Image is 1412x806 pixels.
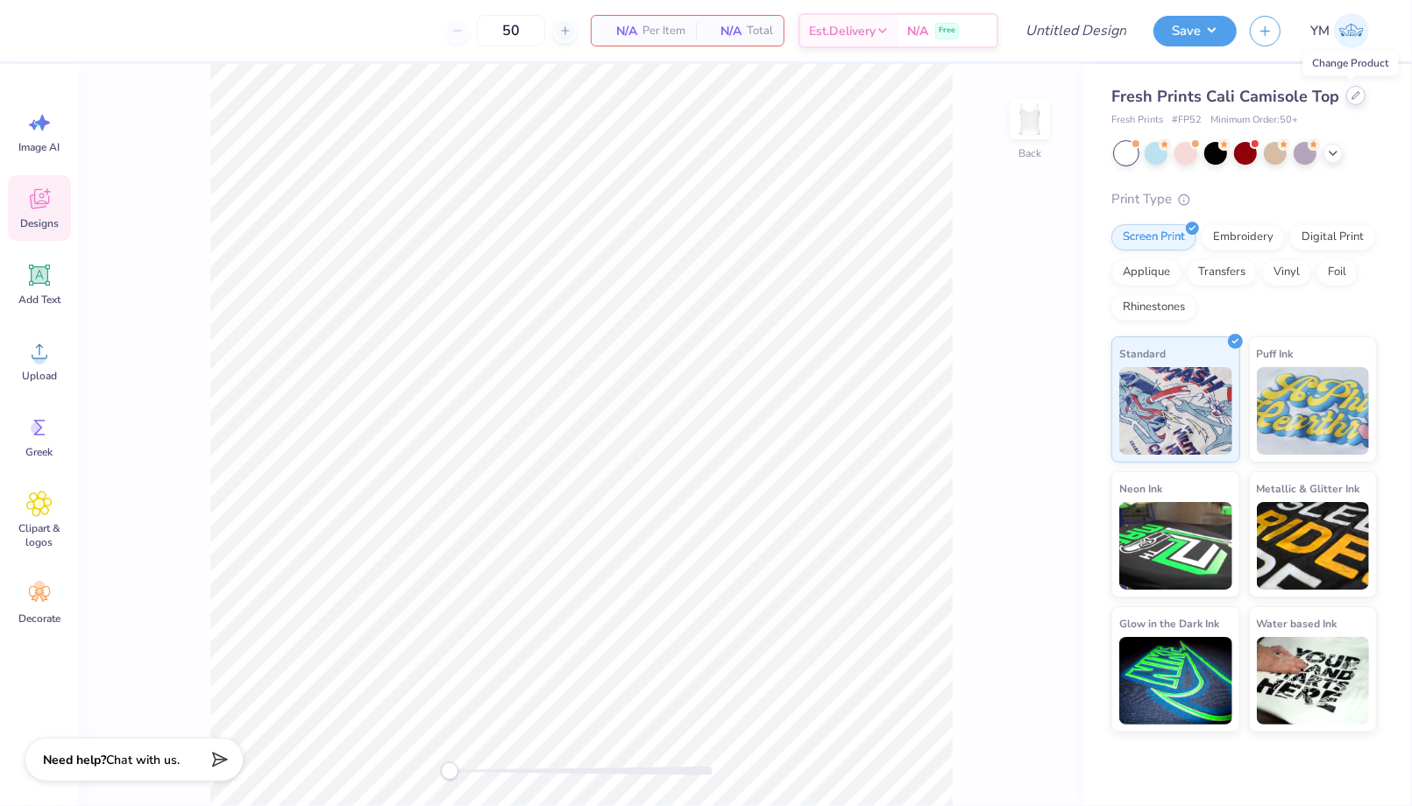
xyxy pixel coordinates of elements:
[26,445,53,459] span: Greek
[1257,344,1294,363] span: Puff Ink
[1111,86,1339,107] span: Fresh Prints Cali Camisole Top
[1111,189,1377,209] div: Print Type
[1316,259,1358,286] div: Foil
[907,22,928,40] span: N/A
[1202,224,1285,251] div: Embroidery
[1119,479,1162,498] span: Neon Ink
[1172,113,1202,128] span: # FP52
[1303,52,1399,76] div: Change Product
[18,612,60,626] span: Decorate
[642,22,685,40] span: Per Item
[1257,502,1370,590] img: Metallic & Glitter Ink
[1257,614,1337,633] span: Water based Ink
[1257,367,1370,455] img: Puff Ink
[11,521,68,549] span: Clipart & logos
[706,22,741,40] span: N/A
[1011,13,1140,48] input: Untitled Design
[939,25,955,37] span: Free
[106,752,180,768] span: Chat with us.
[19,140,60,154] span: Image AI
[43,752,106,768] strong: Need help?
[1119,614,1219,633] span: Glow in the Dark Ink
[602,22,637,40] span: N/A
[1153,16,1237,46] button: Save
[1111,294,1196,321] div: Rhinestones
[1119,367,1232,455] img: Standard
[1018,145,1041,161] div: Back
[20,216,59,230] span: Designs
[1210,113,1298,128] span: Minimum Order: 50 +
[809,22,876,40] span: Est. Delivery
[477,15,545,46] input: – –
[1310,21,1330,41] span: YM
[1111,224,1196,251] div: Screen Print
[1257,637,1370,725] img: Water based Ink
[1119,637,1232,725] img: Glow in the Dark Ink
[1111,113,1163,128] span: Fresh Prints
[747,22,773,40] span: Total
[1119,344,1166,363] span: Standard
[1257,479,1360,498] span: Metallic & Glitter Ink
[1012,102,1047,137] img: Back
[1187,259,1257,286] div: Transfers
[18,293,60,307] span: Add Text
[1111,259,1181,286] div: Applique
[441,762,458,780] div: Accessibility label
[1302,13,1377,48] a: YM
[22,369,57,383] span: Upload
[1262,259,1311,286] div: Vinyl
[1334,13,1369,48] img: Yasmine Manno
[1290,224,1375,251] div: Digital Print
[1119,502,1232,590] img: Neon Ink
